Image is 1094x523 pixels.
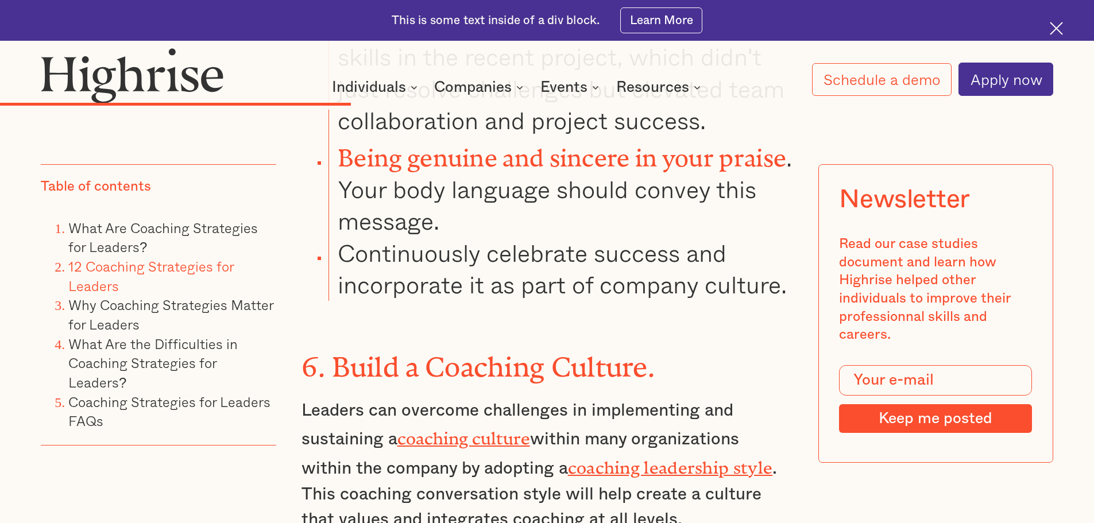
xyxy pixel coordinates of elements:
[328,237,793,301] li: Continuously celebrate success and incorporate it as part of company culture.
[332,80,421,94] div: Individuals
[328,137,793,237] li: . Your body language should convey this message.
[434,80,512,94] div: Companies
[41,48,223,103] img: Highrise logo
[568,458,773,469] a: coaching leadership style
[434,80,527,94] div: Companies
[338,145,786,160] strong: Being genuine and sincere in your praise
[397,429,530,440] a: coaching culture
[839,365,1032,433] form: Modal Form
[839,404,1032,433] input: Keep me posted
[68,333,238,393] a: What Are the Difficulties in Coaching Strategies for Leaders?
[68,217,258,258] a: What Are Coaching Strategies for Leaders?
[301,351,655,369] strong: 6. Build a Coaching Culture.
[540,80,587,94] div: Events
[839,185,970,215] div: Newsletter
[68,391,270,432] a: Coaching Strategies for Leaders FAQs
[616,80,704,94] div: Resources
[41,179,151,197] div: Table of contents
[839,365,1032,396] input: Your e-mail
[839,235,1032,344] div: Read our case studies document and learn how Highrise helped other individuals to improve their p...
[68,295,273,335] a: Why Coaching Strategies Matter for Leaders
[68,255,234,296] a: 12 Coaching Strategies for Leaders
[958,63,1053,96] a: Apply now
[1050,22,1063,35] img: Cross icon
[616,80,689,94] div: Resources
[540,80,602,94] div: Events
[332,80,406,94] div: Individuals
[812,63,952,96] a: Schedule a demo
[392,13,600,29] div: This is some text inside of a div block.
[620,7,702,33] a: Learn More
